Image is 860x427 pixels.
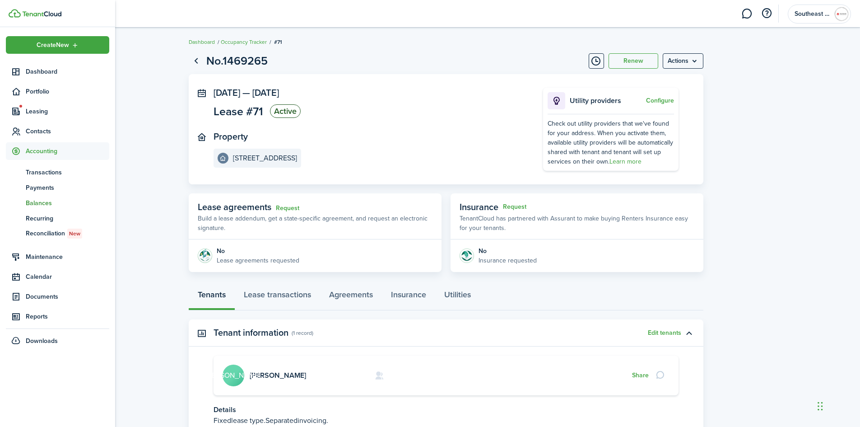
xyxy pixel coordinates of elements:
span: Lease #71 [214,106,263,117]
h1: No.1469265 [206,52,268,70]
button: Open menu [6,36,109,54]
span: invoicing. [298,415,328,426]
p: Utility providers [570,95,644,106]
a: Go back [189,53,204,69]
span: Payments [26,183,109,192]
p: Lease agreements requested [217,256,299,265]
panel-main-title: Tenant information [214,328,288,338]
img: Southeast Louisiana Property Group [834,7,849,21]
span: Create New [37,42,69,48]
button: Configure [646,97,674,104]
button: Timeline [589,53,604,69]
img: Insurance protection [460,249,474,263]
button: Open resource center [759,6,774,21]
panel-main-title: Property [214,131,248,142]
div: No [479,246,537,256]
button: Renew [609,53,658,69]
p: Details [214,404,679,415]
span: New [69,230,80,238]
span: [DATE] [214,86,240,99]
span: Lease agreements [198,200,271,214]
avatar-text: [PERSON_NAME] [223,365,244,386]
panel-main-subtitle: (1 record) [292,329,313,337]
button: Toggle accordion [681,325,697,341]
a: Transactions [6,164,109,180]
status: Active [270,104,301,118]
a: Dashboard [189,38,215,46]
span: Calendar [26,272,109,282]
div: Drag [818,393,823,420]
a: Payments [6,180,109,195]
span: Leasing [26,107,109,116]
span: Insurance [460,200,498,214]
button: Open menu [663,53,703,69]
a: Learn more [609,157,642,166]
a: ReconciliationNew [6,226,109,241]
a: Agreements [320,283,382,310]
a: Balances [6,195,109,211]
span: Transactions [26,168,109,177]
a: Utilities [435,283,480,310]
span: Dashboard [26,67,109,76]
span: Accounting [26,146,109,156]
button: Edit tenants [648,329,681,337]
span: Documents [26,292,109,301]
e-details-info-title: [STREET_ADDRESS] [233,154,297,162]
span: lease type. [231,415,265,426]
p: TenantCloud has partnered with Assurant to make buying Renters Insurance easy for your tenants. [460,214,694,233]
span: #71 [274,38,282,46]
img: TenantCloud [22,11,61,17]
p: Build a lease addendum, get a state-specific agreement, and request an electronic signature. [198,214,432,233]
span: Reconciliation [26,229,109,239]
a: Lease transactions [235,283,320,310]
span: Downloads [26,336,58,346]
img: TenantCloud [9,9,21,18]
span: Reports [26,312,109,321]
iframe: Chat Widget [710,329,860,427]
span: Recurring [26,214,109,223]
span: Maintenance [26,252,109,262]
a: Messaging [738,2,755,25]
p: Insurance requested [479,256,537,265]
img: Agreement e-sign [198,249,212,263]
a: Reports [6,308,109,325]
div: Check out utility providers that we've found for your address. When you activate them, available ... [548,119,674,166]
p: Fixed Separated [214,415,679,426]
a: Dashboard [6,63,109,80]
span: Southeast Louisiana Property Group [795,11,831,17]
span: Balances [26,198,109,208]
menu-btn: Actions [663,53,703,69]
span: — [242,86,250,99]
div: No [217,246,299,256]
span: Portfolio [26,87,109,96]
a: Recurring [6,211,109,226]
button: Share [632,372,649,379]
a: Insurance [382,283,435,310]
a: Occupancy Tracker [221,38,267,46]
a: [PERSON_NAME] [250,370,306,380]
span: [DATE] [252,86,279,99]
span: Contacts [26,127,109,136]
a: Request [276,205,299,212]
button: Request [503,203,526,211]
